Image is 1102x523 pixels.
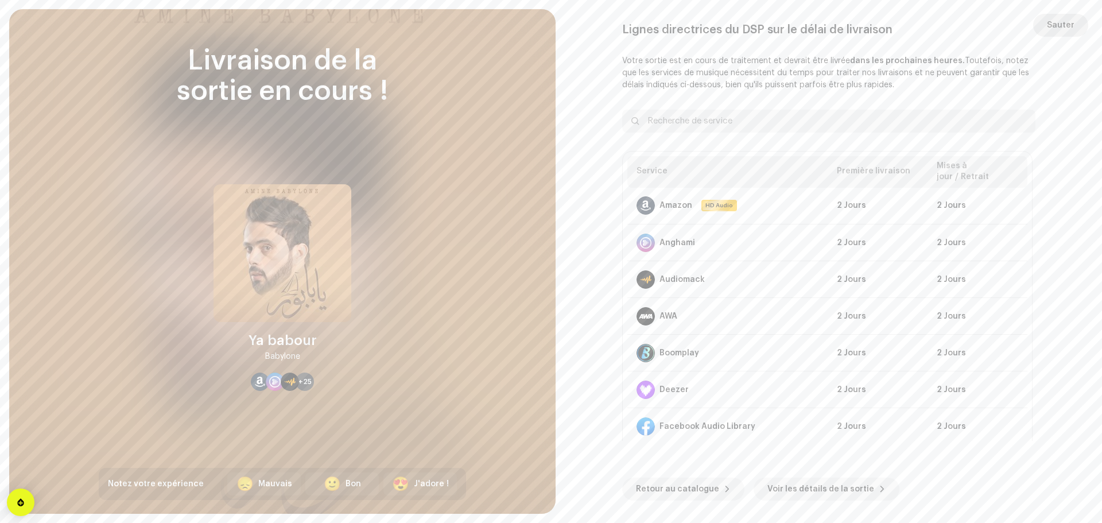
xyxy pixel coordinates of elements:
span: Notez votre expérience [108,480,204,488]
div: Anghami [659,238,695,247]
td: 2 Jours [828,371,928,408]
div: Livraison de la sortie en cours ! [99,46,466,107]
div: Deezer [659,385,689,394]
div: Open Intercom Messenger [7,489,34,516]
td: 2 Jours [928,261,1027,298]
td: 2 Jours [928,408,1027,445]
div: J'adore ! [414,478,449,490]
span: Voir les détails de la sortie [767,478,874,501]
th: Mises à jour / Retrait [928,156,1027,188]
button: Retour au catalogue [622,478,744,501]
div: Audiomack [659,275,705,284]
div: Boomplay [659,348,699,358]
td: 2 Jours [928,224,1027,261]
td: 2 Jours [828,298,928,335]
th: Première livraison [828,156,928,188]
div: Facebook Audio Library [659,422,755,431]
span: Retour au catalogue [636,478,719,501]
input: Recherche de service [622,110,1035,133]
th: Service [627,156,828,188]
td: 2 Jours [928,335,1027,371]
td: 2 Jours [928,298,1027,335]
div: Bon [346,478,361,490]
td: 2 Jours [828,188,928,224]
div: Babylone [265,350,300,363]
td: 2 Jours [828,261,928,298]
div: AWA [659,312,677,321]
td: 2 Jours [928,371,1027,408]
p: Votre sortie est en cours de traitement et devrait être livrée Toutefois, notez que les services ... [622,55,1035,91]
span: Sauter [1047,14,1074,37]
b: dans les prochaines heures. [850,57,965,65]
span: HD Audio [703,201,736,210]
div: Amazon [659,201,692,210]
span: +25 [298,377,312,386]
button: Voir les détails de la sortie [754,478,899,501]
div: Mauvais [258,478,292,490]
img: 0cf0e8d1-0ad3-4e80-bc35-ace9d0e9d39a [214,184,351,322]
button: Sauter [1033,14,1088,37]
td: 2 Jours [928,188,1027,224]
td: 2 Jours [828,408,928,445]
div: 😍 [392,477,409,491]
div: Ya babour [249,331,317,350]
div: Lignes directrices du DSP sur le délai de livraison [622,23,1035,37]
div: 🙂 [324,477,341,491]
td: 2 Jours [828,224,928,261]
div: 😞 [236,477,254,491]
td: 2 Jours [828,335,928,371]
